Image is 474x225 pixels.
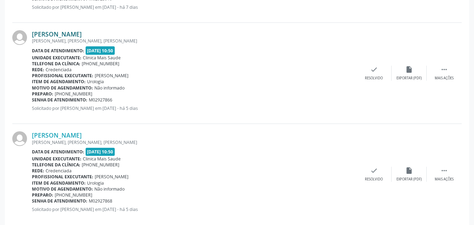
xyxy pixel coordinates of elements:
a: [PERSON_NAME] [32,30,82,38]
div: [PERSON_NAME], [PERSON_NAME], [PERSON_NAME] [32,38,356,44]
span: [PERSON_NAME] [95,73,128,79]
span: [DATE] 10:50 [86,148,115,156]
i: check [370,167,378,174]
span: M02927868 [89,198,112,204]
i:  [440,66,448,73]
b: Data de atendimento: [32,149,84,155]
span: Credenciada [46,168,72,174]
div: [PERSON_NAME], [PERSON_NAME], [PERSON_NAME] [32,139,356,145]
b: Preparo: [32,91,53,97]
span: [PHONE_NUMBER] [82,61,119,67]
span: Urologia [87,180,104,186]
b: Rede: [32,67,44,73]
div: Resolvido [365,76,383,81]
img: img [12,30,27,45]
div: Mais ações [435,177,454,182]
i:  [440,167,448,174]
div: Exportar (PDF) [396,76,422,81]
span: M02927866 [89,97,112,103]
span: Não informado [94,85,125,91]
div: Resolvido [365,177,383,182]
span: Não informado [94,186,125,192]
span: [PERSON_NAME] [95,174,128,180]
b: Telefone da clínica: [32,162,80,168]
b: Item de agendamento: [32,79,86,85]
b: Preparo: [32,192,53,198]
a: [PERSON_NAME] [32,131,82,139]
i: check [370,66,378,73]
img: img [12,131,27,146]
span: [DATE] 10:50 [86,46,115,54]
span: [PHONE_NUMBER] [55,91,92,97]
b: Telefone da clínica: [32,61,80,67]
span: Urologia [87,79,104,85]
i: insert_drive_file [405,66,413,73]
b: Unidade executante: [32,55,81,61]
span: Credenciada [46,67,72,73]
p: Solicitado por [PERSON_NAME] em [DATE] - há 5 dias [32,206,356,212]
b: Item de agendamento: [32,180,86,186]
b: Profissional executante: [32,174,93,180]
p: Solicitado por [PERSON_NAME] em [DATE] - há 7 dias [32,4,356,10]
div: Exportar (PDF) [396,177,422,182]
span: [PHONE_NUMBER] [82,162,119,168]
b: Data de atendimento: [32,48,84,54]
p: Solicitado por [PERSON_NAME] em [DATE] - há 5 dias [32,105,356,111]
b: Senha de atendimento: [32,198,87,204]
span: [PHONE_NUMBER] [55,192,92,198]
b: Motivo de agendamento: [32,186,93,192]
span: Clinica Mais Saude [83,55,121,61]
b: Senha de atendimento: [32,97,87,103]
b: Profissional executante: [32,73,93,79]
b: Motivo de agendamento: [32,85,93,91]
b: Rede: [32,168,44,174]
span: Clinica Mais Saude [83,156,121,162]
i: insert_drive_file [405,167,413,174]
b: Unidade executante: [32,156,81,162]
div: Mais ações [435,76,454,81]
